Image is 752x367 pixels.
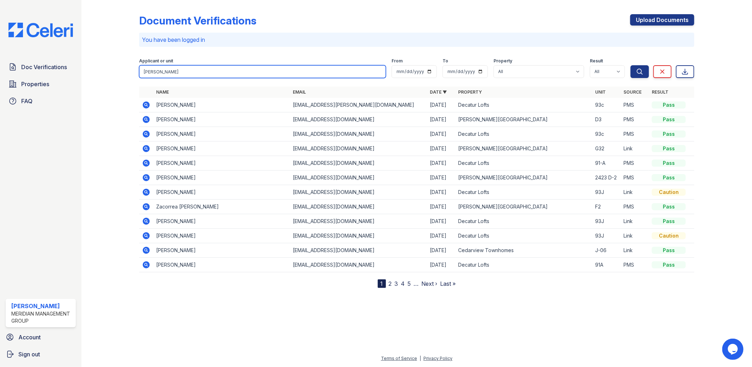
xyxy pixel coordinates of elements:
div: Pass [652,160,686,167]
td: [EMAIL_ADDRESS][DOMAIN_NAME] [290,156,427,171]
div: Pass [652,101,686,109]
a: 3 [395,280,398,287]
td: [DATE] [427,185,455,200]
td: Link [621,214,649,229]
td: [DATE] [427,243,455,258]
a: FAQ [6,94,76,108]
a: Terms of Service [381,356,417,361]
td: [DATE] [427,156,455,171]
td: Decatur Lofts [455,156,592,171]
td: Decatur Lofts [455,258,592,272]
button: Sign out [3,347,79,361]
label: Result [590,58,603,64]
td: Decatur Lofts [455,127,592,141]
span: Sign out [18,350,40,358]
a: Upload Documents [630,14,694,26]
iframe: chat widget [722,339,745,360]
td: [EMAIL_ADDRESS][DOMAIN_NAME] [290,112,427,127]
div: Pass [652,261,686,268]
td: [DATE] [427,229,455,243]
a: 2 [389,280,392,287]
div: Pass [652,116,686,123]
td: [EMAIL_ADDRESS][DOMAIN_NAME] [290,229,427,243]
a: Account [3,330,79,344]
td: [EMAIL_ADDRESS][DOMAIN_NAME] [290,243,427,258]
td: Zacorrea [PERSON_NAME] [153,200,290,214]
td: PMS [621,98,649,112]
td: [EMAIL_ADDRESS][DOMAIN_NAME] [290,200,427,214]
td: [PERSON_NAME][GEOGRAPHIC_DATA] [455,112,592,127]
div: Document Verifications [139,14,256,27]
td: [PERSON_NAME][GEOGRAPHIC_DATA] [455,141,592,156]
span: Account [18,333,41,341]
td: [PERSON_NAME] [153,171,290,185]
td: [EMAIL_ADDRESS][PERSON_NAME][DOMAIN_NAME] [290,98,427,112]
td: 93J [592,185,621,200]
td: [PERSON_NAME] [153,229,290,243]
td: [DATE] [427,258,455,272]
label: From [392,58,403,64]
a: Email [293,89,306,95]
a: Name [156,89,169,95]
td: 93c [592,98,621,112]
div: Pass [652,247,686,254]
td: Cedarview Townhomes [455,243,592,258]
td: [EMAIL_ADDRESS][DOMAIN_NAME] [290,171,427,185]
div: Pass [652,130,686,138]
td: [PERSON_NAME] [153,214,290,229]
td: PMS [621,127,649,141]
td: PMS [621,112,649,127]
img: CE_Logo_Blue-a8612792a0a2168367f1c8372b55b34899dd931a85d93a1a3d3e32e68fde9ad4.png [3,23,79,37]
td: 93c [592,127,621,141]
a: Property [458,89,482,95]
p: You have been logged in [142,35,692,44]
td: 93J [592,229,621,243]
td: 2423 D-2 [592,171,621,185]
td: [EMAIL_ADDRESS][DOMAIN_NAME] [290,214,427,229]
div: Pass [652,218,686,225]
div: Meridian Management Group [11,310,73,324]
td: Link [621,229,649,243]
td: [DATE] [427,214,455,229]
a: Date ▼ [430,89,447,95]
div: Pass [652,174,686,181]
input: Search by name, email, or unit number [139,65,386,78]
td: [EMAIL_ADDRESS][DOMAIN_NAME] [290,258,427,272]
span: Properties [21,80,49,88]
td: PMS [621,171,649,185]
td: [PERSON_NAME] [153,98,290,112]
label: To [443,58,448,64]
td: [DATE] [427,141,455,156]
td: [DATE] [427,98,455,112]
td: [PERSON_NAME] [153,185,290,200]
div: 1 [378,279,386,288]
td: [EMAIL_ADDRESS][DOMAIN_NAME] [290,185,427,200]
a: Result [652,89,668,95]
a: 4 [401,280,405,287]
td: Link [621,243,649,258]
td: [PERSON_NAME] [153,112,290,127]
td: Link [621,141,649,156]
div: Caution [652,232,686,239]
div: | [420,356,421,361]
td: PMS [621,200,649,214]
td: [DATE] [427,171,455,185]
td: 91A [592,258,621,272]
td: [PERSON_NAME][GEOGRAPHIC_DATA] [455,200,592,214]
a: Privacy Policy [423,356,452,361]
span: FAQ [21,97,33,105]
td: [PERSON_NAME] [153,141,290,156]
td: [PERSON_NAME] [153,156,290,171]
a: Doc Verifications [6,60,76,74]
td: [PERSON_NAME] [153,127,290,141]
td: J-06 [592,243,621,258]
td: Decatur Lofts [455,98,592,112]
a: Last » [440,280,456,287]
a: Next › [422,280,438,287]
div: Pass [652,145,686,152]
td: [PERSON_NAME] [153,258,290,272]
td: [DATE] [427,200,455,214]
td: D3 [592,112,621,127]
td: [EMAIL_ADDRESS][DOMAIN_NAME] [290,127,427,141]
a: Properties [6,77,76,91]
